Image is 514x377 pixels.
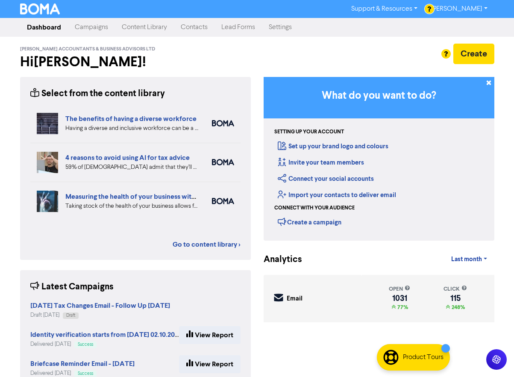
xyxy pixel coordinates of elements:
a: Campaigns [68,19,115,36]
span: Draft [66,313,75,318]
img: boma [212,159,234,165]
a: Settings [262,19,299,36]
span: 77% [396,304,408,311]
a: Contacts [174,19,214,36]
div: Setting up your account [274,128,344,136]
div: 59% of Brits admit that they’ll use AI to help with their tax return. We share 4 key reasons why ... [65,163,199,172]
a: Last month [444,251,494,268]
div: Email [287,294,303,304]
h2: Hi [PERSON_NAME] ! [20,54,251,70]
a: Connect your social accounts [278,175,374,183]
div: Latest Campaigns [30,280,114,294]
h3: What do you want to do? [276,90,482,102]
div: 115 [444,295,467,302]
iframe: Chat Widget [471,336,514,377]
div: Getting Started in BOMA [264,77,494,241]
div: Create a campaign [278,215,341,228]
img: boma_accounting [212,198,234,204]
a: [PERSON_NAME] [424,2,494,16]
span: 248% [450,304,465,311]
a: Content Library [115,19,174,36]
div: Analytics [264,253,291,266]
span: Success [78,342,93,347]
a: Import your contacts to deliver email [278,191,396,199]
img: BOMA Logo [20,3,60,15]
button: Create [453,44,494,64]
a: Dashboard [20,19,68,36]
span: [PERSON_NAME] Accountants & Business Advisors Ltd [20,46,155,52]
div: Draft [DATE] [30,311,170,319]
div: Delivered [DATE] [30,340,179,348]
span: Last month [451,256,482,263]
div: Select from the content library [30,87,165,100]
strong: Briefcase Reminder Email - [DATE] [30,359,135,368]
a: Support & Resources [344,2,424,16]
a: 4 reasons to avoid using AI for tax advice [65,153,190,162]
a: Set up your brand logo and colours [278,142,388,150]
div: open [389,285,410,293]
a: Measuring the health of your business with ratio measures [65,192,241,201]
div: Having a diverse and inclusive workforce can be a major boost for your business. We list four of ... [65,124,199,133]
img: boma [212,120,234,127]
div: 1031 [389,295,410,302]
strong: [DATE] Tax Changes Email - Follow Up [DATE] [30,301,170,310]
a: View Report [179,355,241,373]
a: Invite your team members [278,159,364,167]
div: Connect with your audience [274,204,355,212]
div: Taking stock of the health of your business allows for more effective planning, early warning abo... [65,202,199,211]
a: Briefcase Reminder Email - [DATE] [30,361,135,368]
a: Identity verification starts from [DATE] 02.10.2025 [30,332,182,339]
a: View Report [179,326,241,344]
strong: Identity verification starts from [DATE] 02.10.2025 [30,330,182,339]
div: click [444,285,467,293]
span: Success [78,371,93,376]
a: The benefits of having a diverse workforce [65,115,197,123]
a: Go to content library > [173,239,241,250]
a: Lead Forms [214,19,262,36]
a: [DATE] Tax Changes Email - Follow Up [DATE] [30,303,170,309]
